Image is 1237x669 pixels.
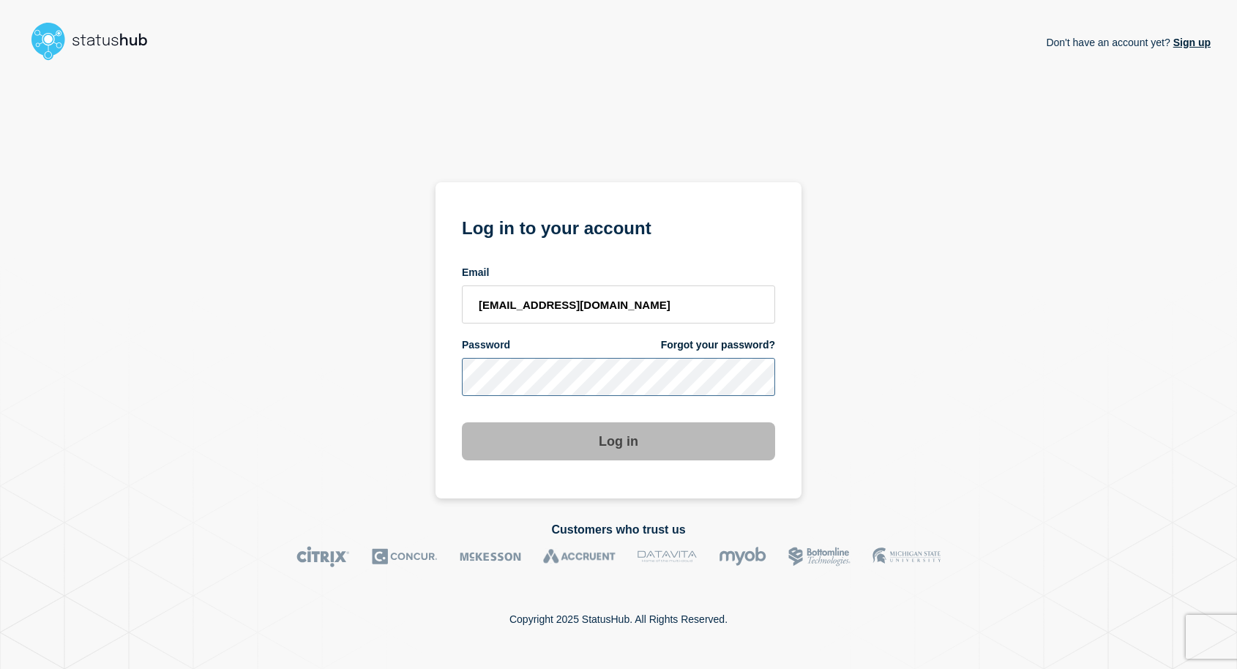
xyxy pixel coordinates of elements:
[543,546,616,567] img: Accruent logo
[462,422,775,460] button: Log in
[462,266,489,280] span: Email
[462,338,510,352] span: Password
[1170,37,1211,48] a: Sign up
[26,18,165,64] img: StatusHub logo
[462,213,775,240] h1: Log in to your account
[372,546,438,567] img: Concur logo
[296,546,350,567] img: Citrix logo
[1046,25,1211,60] p: Don't have an account yet?
[26,523,1211,537] h2: Customers who trust us
[462,358,775,396] input: password input
[460,546,521,567] img: McKesson logo
[872,546,941,567] img: MSU logo
[719,546,766,567] img: myob logo
[638,546,697,567] img: DataVita logo
[509,613,728,625] p: Copyright 2025 StatusHub. All Rights Reserved.
[661,338,775,352] a: Forgot your password?
[462,285,775,324] input: email input
[788,546,851,567] img: Bottomline logo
